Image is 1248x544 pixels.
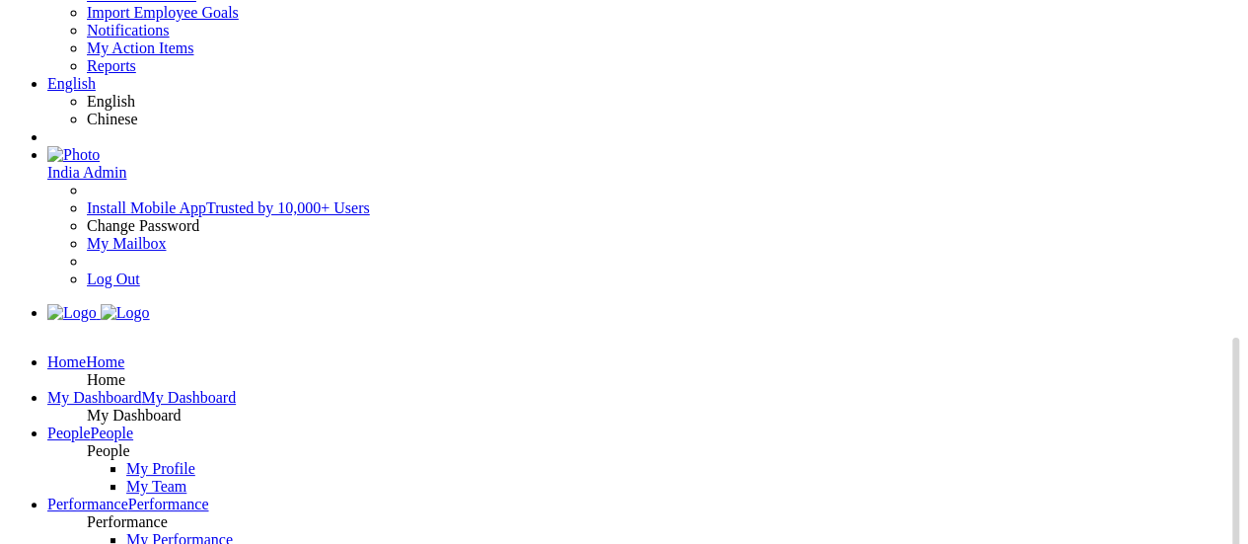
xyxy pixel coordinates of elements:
img: Photo [47,146,100,164]
img: Logo [47,304,97,322]
a: PerformancePerformance [47,496,208,512]
a: Install Mobile AppTrusted by 10,000+ Users [87,199,370,216]
a: Notifications [87,22,170,39]
label: Home [47,353,86,370]
label: My Dashboard [47,389,142,406]
span: Home [87,371,125,388]
a: My Team [126,478,186,495]
a: English [47,75,96,92]
label: People [47,425,91,441]
a: Import Employee Goals [87,4,239,21]
span: Home [86,353,124,370]
span: Trusted by 10,000+ Users [206,199,370,216]
a: English [87,93,135,110]
a: My Mailbox [87,235,166,252]
a: Log Out [87,271,140,287]
a: Chinese [87,111,138,127]
a: My Profile [126,460,195,477]
a: My Action Items [87,39,193,56]
span: Performance [128,496,209,512]
span: Performance [87,513,168,530]
span: India Admin [47,164,126,181]
a: My DashboardMy Dashboard [47,389,236,406]
a: Photo India Admin [47,146,1240,181]
span: People [91,425,134,441]
span: Install Mobile App [87,199,206,216]
a: HomeHome [47,353,124,370]
label: Performance [47,496,128,512]
a: Reports [87,57,136,74]
span: People [87,442,130,459]
span: My Dashboard [142,389,237,406]
img: Logo [101,304,150,322]
span: My Dashboard [87,407,182,424]
a: Change Password [87,217,199,234]
a: PeoplePeople [47,425,133,441]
